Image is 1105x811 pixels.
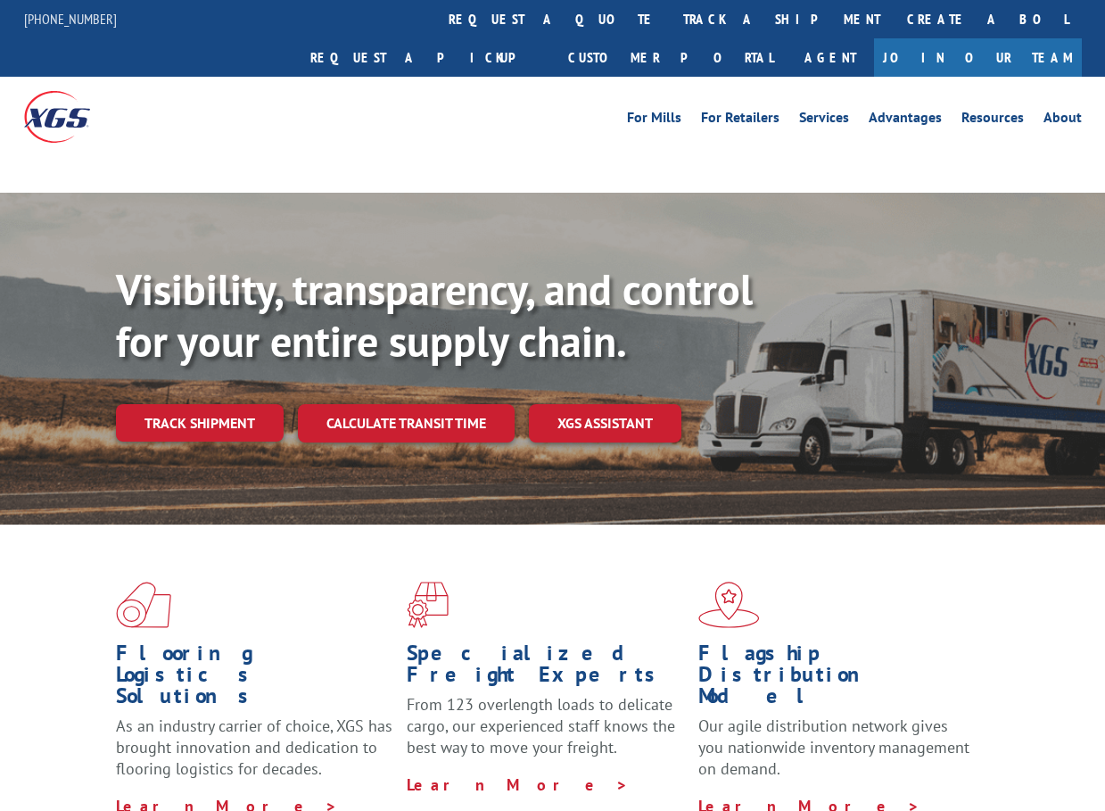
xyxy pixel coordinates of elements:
[298,404,515,443] a: Calculate transit time
[698,582,760,628] img: xgs-icon-flagship-distribution-model-red
[407,582,449,628] img: xgs-icon-focused-on-flooring-red
[116,716,392,779] span: As an industry carrier of choice, XGS has brought innovation and dedication to flooring logistics...
[698,716,969,779] span: Our agile distribution network gives you nationwide inventory management on demand.
[698,642,976,716] h1: Flagship Distribution Model
[555,38,787,77] a: Customer Portal
[116,404,284,442] a: Track shipment
[787,38,874,77] a: Agent
[24,10,117,28] a: [PHONE_NUMBER]
[116,261,753,368] b: Visibility, transparency, and control for your entire supply chain.
[116,582,171,628] img: xgs-icon-total-supply-chain-intelligence-red
[297,38,555,77] a: Request a pickup
[869,111,942,130] a: Advantages
[701,111,779,130] a: For Retailers
[407,642,684,694] h1: Specialized Freight Experts
[799,111,849,130] a: Services
[407,694,684,774] p: From 123 overlength loads to delicate cargo, our experienced staff knows the best way to move you...
[116,642,393,716] h1: Flooring Logistics Solutions
[961,111,1024,130] a: Resources
[627,111,681,130] a: For Mills
[874,38,1082,77] a: Join Our Team
[529,404,681,443] a: XGS ASSISTANT
[1043,111,1082,130] a: About
[407,774,629,795] a: Learn More >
